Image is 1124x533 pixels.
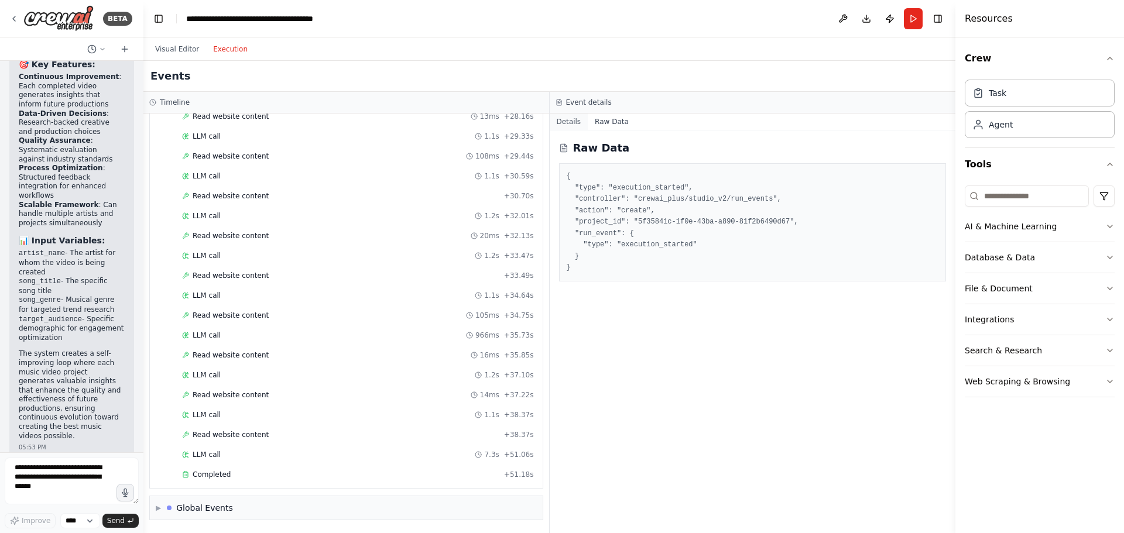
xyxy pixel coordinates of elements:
[150,68,190,84] h2: Events
[504,211,534,221] span: + 32.01s
[19,236,105,245] strong: 📊 Input Variables:
[965,42,1115,75] button: Crew
[484,171,499,181] span: 1.1s
[989,119,1013,130] div: Agent
[504,132,534,141] span: + 29.33s
[504,152,534,161] span: + 29.44s
[102,514,139,528] button: Send
[19,249,65,257] code: artist_name
[193,370,221,380] span: LLM call
[19,73,119,81] strong: Continuous Improvement
[193,251,221,260] span: LLM call
[206,42,255,56] button: Execution
[19,296,61,304] code: song_genre
[504,470,534,479] span: + 51.18s
[965,304,1115,335] button: Integrations
[965,335,1115,366] button: Search & Research
[475,331,499,340] span: 966ms
[573,140,630,156] h2: Raw Data
[480,390,499,400] span: 14ms
[103,12,132,26] div: BETA
[193,271,269,280] span: Read website content
[160,98,190,107] h3: Timeline
[19,136,91,145] strong: Quality Assurance
[19,249,125,277] li: - The artist for whom the video is being created
[504,191,534,201] span: + 30.70s
[484,291,499,300] span: 1.1s
[23,5,94,32] img: Logo
[504,410,534,419] span: + 38.37s
[930,11,946,27] button: Hide right sidebar
[148,42,206,56] button: Visual Editor
[588,114,636,130] button: Raw Data
[19,164,125,200] li: : Structured feedback integration for enhanced workflows
[19,73,125,109] li: : Each completed video generates insights that inform future productions
[186,13,318,25] nav: breadcrumb
[484,370,499,380] span: 1.2s
[19,201,125,228] li: : Can handle multiple artists and projects simultaneously
[22,516,50,525] span: Improve
[19,109,125,137] li: : Research-backed creative and production choices
[193,430,269,439] span: Read website content
[965,75,1115,147] div: Crew
[193,171,221,181] span: LLM call
[504,331,534,340] span: + 35.73s
[19,136,125,164] li: : Systematic evaluation against industry standards
[504,350,534,360] span: + 35.85s
[193,132,221,141] span: LLM call
[107,516,125,525] span: Send
[193,231,269,240] span: Read website content
[193,152,269,161] span: Read website content
[480,112,499,121] span: 13ms
[484,450,499,459] span: 7.3s
[156,503,161,513] span: ▶
[504,112,534,121] span: + 28.16s
[193,350,269,360] span: Read website content
[150,11,167,27] button: Hide left sidebar
[193,390,269,400] span: Read website content
[504,450,534,459] span: + 51.06s
[19,295,125,314] li: - Musical genre for targeted trend research
[550,114,588,130] button: Details
[193,112,269,121] span: Read website content
[504,251,534,260] span: + 33.47s
[193,331,221,340] span: LLM call
[19,277,125,295] li: - The specific song title
[19,109,107,118] strong: Data-Driven Decisions
[484,251,499,260] span: 1.2s
[965,181,1115,407] div: Tools
[484,410,499,419] span: 1.1s
[965,242,1115,273] button: Database & Data
[83,42,111,56] button: Switch to previous chat
[989,87,1006,99] div: Task
[19,201,98,209] strong: Scalable Framework
[965,273,1115,304] button: File & Document
[116,484,134,501] button: Click to speak your automation idea
[19,60,95,69] strong: 🎯 Key Features:
[193,291,221,300] span: LLM call
[567,171,939,274] pre: { "type": "execution_started", "controller": "crewai_plus/studio_v2/run_events", "action": "creat...
[19,443,125,452] div: 05:53 PM
[965,148,1115,181] button: Tools
[193,450,221,459] span: LLM call
[193,191,269,201] span: Read website content
[19,315,125,343] li: - Specific demographic for engagement optimization
[19,164,103,172] strong: Process Optimization
[965,211,1115,242] button: AI & Machine Learning
[475,311,499,320] span: 105ms
[115,42,134,56] button: Start a new chat
[504,231,534,240] span: + 32.13s
[19,277,61,286] code: song_title
[504,291,534,300] span: + 34.64s
[193,470,231,479] span: Completed
[193,311,269,320] span: Read website content
[475,152,499,161] span: 108ms
[176,502,233,514] div: Global Events
[504,370,534,380] span: + 37.10s
[965,366,1115,397] button: Web Scraping & Browsing
[5,513,56,528] button: Improve
[504,271,534,280] span: + 33.49s
[193,211,221,221] span: LLM call
[484,211,499,221] span: 1.2s
[965,12,1013,26] h4: Resources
